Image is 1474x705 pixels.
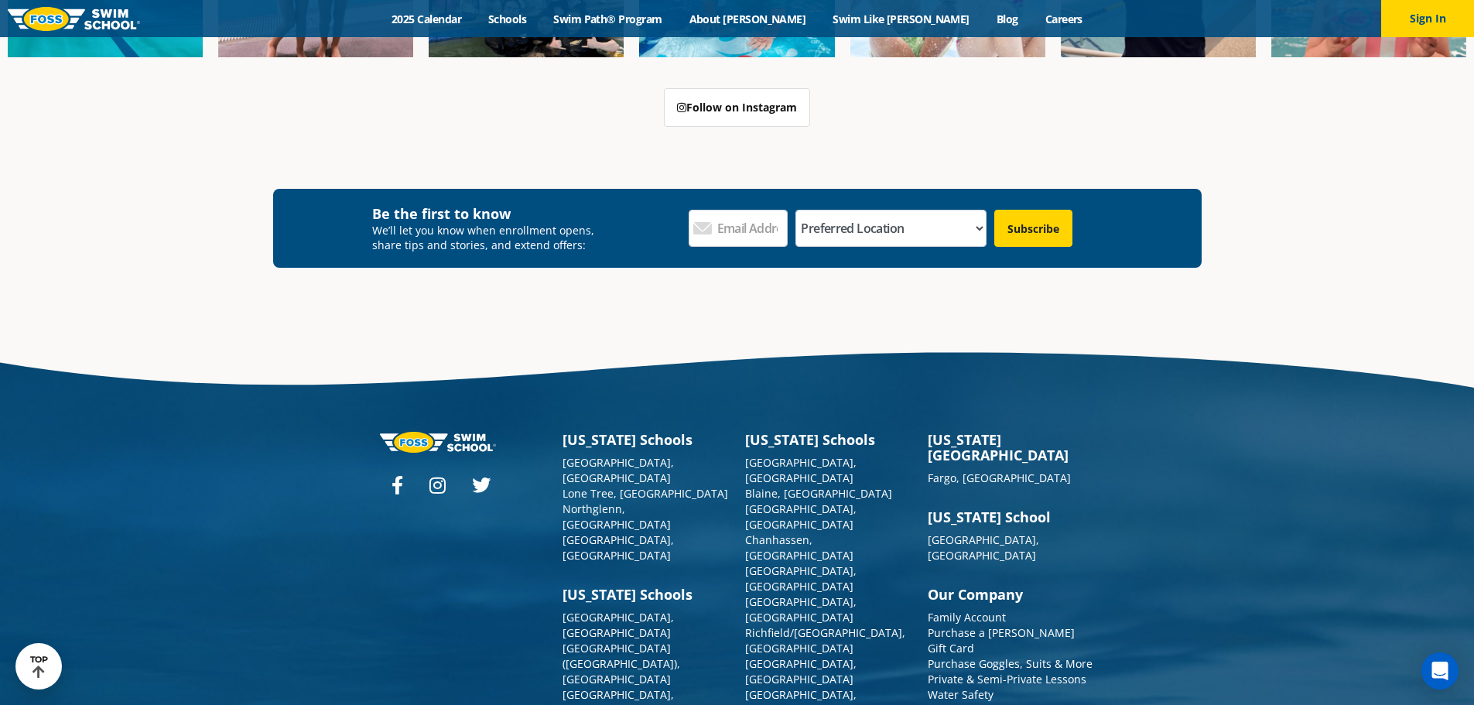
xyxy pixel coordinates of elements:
[563,587,730,602] h3: [US_STATE] Schools
[745,625,905,655] a: Richfield/[GEOGRAPHIC_DATA], [GEOGRAPHIC_DATA]
[928,656,1093,671] a: Purchase Goggles, Suits & More
[563,455,674,485] a: [GEOGRAPHIC_DATA], [GEOGRAPHIC_DATA]
[475,12,540,26] a: Schools
[563,501,671,532] a: Northglenn, [GEOGRAPHIC_DATA]
[1421,652,1459,690] div: Open Intercom Messenger
[994,210,1072,247] input: Subscribe
[928,687,993,702] a: Water Safety
[745,563,857,594] a: [GEOGRAPHIC_DATA], [GEOGRAPHIC_DATA]
[928,625,1075,655] a: Purchase a [PERSON_NAME] Gift Card
[372,223,605,252] p: We’ll let you know when enrollment opens, share tips and stories, and extend offers:
[689,210,788,247] input: Email Address
[928,432,1095,463] h3: [US_STATE][GEOGRAPHIC_DATA]
[378,12,475,26] a: 2025 Calendar
[928,471,1071,485] a: Fargo, [GEOGRAPHIC_DATA]
[540,12,675,26] a: Swim Path® Program
[928,532,1039,563] a: [GEOGRAPHIC_DATA], [GEOGRAPHIC_DATA]
[745,594,857,625] a: [GEOGRAPHIC_DATA], [GEOGRAPHIC_DATA]
[745,432,912,447] h3: [US_STATE] Schools
[563,641,680,686] a: [GEOGRAPHIC_DATA] ([GEOGRAPHIC_DATA]), [GEOGRAPHIC_DATA]
[928,587,1095,602] h3: Our Company
[983,12,1031,26] a: Blog
[30,655,48,679] div: TOP
[675,12,819,26] a: About [PERSON_NAME]
[1031,12,1096,26] a: Careers
[819,12,983,26] a: Swim Like [PERSON_NAME]
[745,455,857,485] a: [GEOGRAPHIC_DATA], [GEOGRAPHIC_DATA]
[745,656,857,686] a: [GEOGRAPHIC_DATA], [GEOGRAPHIC_DATA]
[8,7,140,31] img: FOSS Swim School Logo
[928,509,1095,525] h3: [US_STATE] School
[928,672,1086,686] a: Private & Semi-Private Lessons
[745,532,853,563] a: Chanhassen, [GEOGRAPHIC_DATA]
[563,610,674,640] a: [GEOGRAPHIC_DATA], [GEOGRAPHIC_DATA]
[664,88,810,127] a: Follow on Instagram
[745,501,857,532] a: [GEOGRAPHIC_DATA], [GEOGRAPHIC_DATA]
[745,486,892,501] a: Blaine, [GEOGRAPHIC_DATA]
[563,486,728,501] a: Lone Tree, [GEOGRAPHIC_DATA]
[563,432,730,447] h3: [US_STATE] Schools
[563,532,674,563] a: [GEOGRAPHIC_DATA], [GEOGRAPHIC_DATA]
[380,432,496,453] img: Foss-logo-horizontal-white.svg
[372,204,605,223] h4: Be the first to know
[928,610,1006,625] a: Family Account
